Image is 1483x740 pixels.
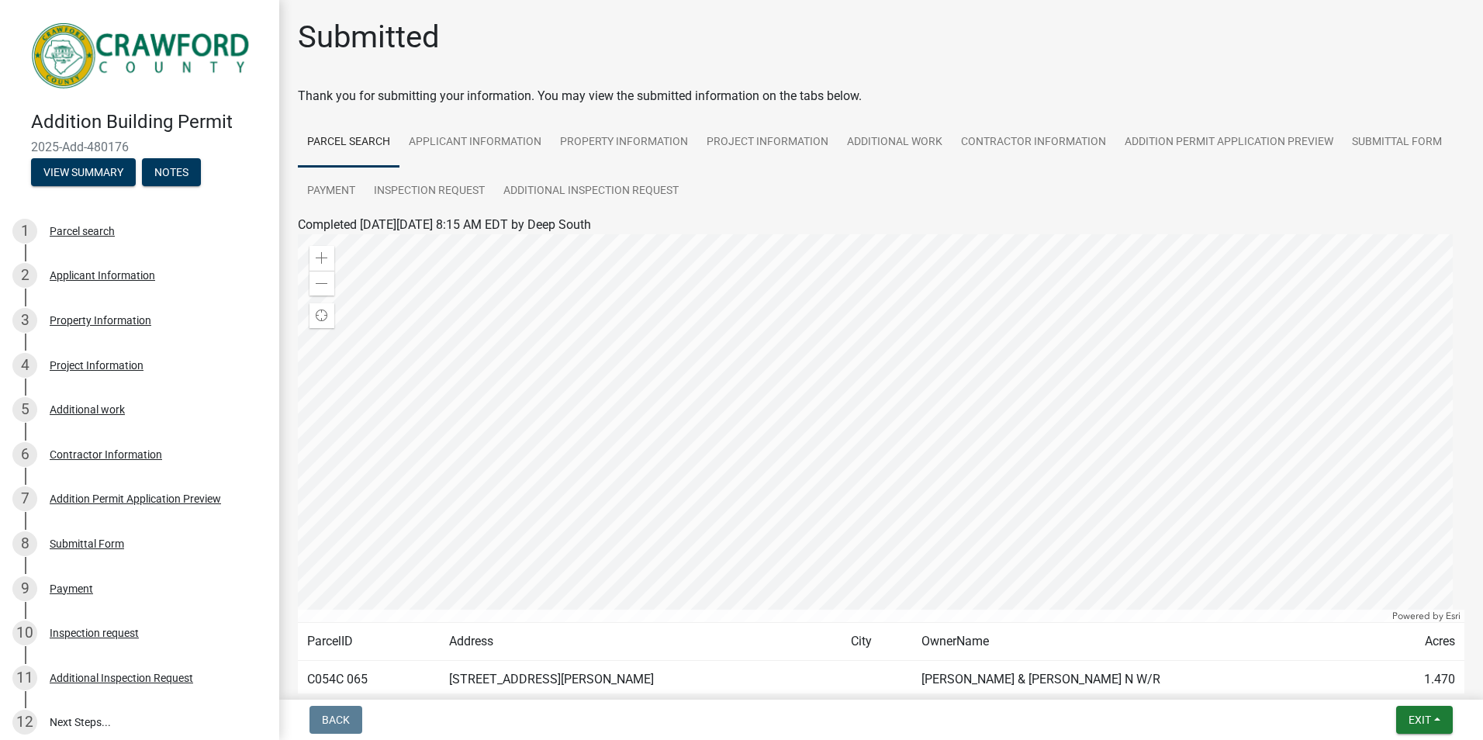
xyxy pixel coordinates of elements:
[1375,661,1464,699] td: 1.470
[31,158,136,186] button: View Summary
[298,661,440,699] td: C054C 065
[912,623,1375,661] td: OwnerName
[50,404,125,415] div: Additional work
[50,315,151,326] div: Property Information
[1343,118,1451,168] a: Submittal Form
[1446,610,1461,621] a: Esri
[298,87,1464,105] div: Thank you for submitting your information. You may view the submitted information on the tabs below.
[298,623,440,661] td: ParcelID
[952,118,1115,168] a: Contractor Information
[1388,610,1464,622] div: Powered by
[142,158,201,186] button: Notes
[440,623,842,661] td: Address
[12,308,37,333] div: 3
[298,217,591,232] span: Completed [DATE][DATE] 8:15 AM EDT by Deep South
[12,353,37,378] div: 4
[1396,706,1453,734] button: Exit
[365,167,494,216] a: Inspection request
[12,442,37,467] div: 6
[309,303,334,328] div: Find my location
[50,493,221,504] div: Addition Permit Application Preview
[50,583,93,594] div: Payment
[50,673,193,683] div: Additional Inspection Request
[912,661,1375,699] td: [PERSON_NAME] & [PERSON_NAME] N W/R
[1409,714,1431,726] span: Exit
[1115,118,1343,168] a: Addition Permit Application Preview
[50,360,143,371] div: Project Information
[31,111,267,133] h4: Addition Building Permit
[12,486,37,511] div: 7
[31,167,136,179] wm-modal-confirm: Summary
[12,263,37,288] div: 2
[12,576,37,601] div: 9
[12,666,37,690] div: 11
[31,140,248,154] span: 2025-Add-480176
[50,226,115,237] div: Parcel search
[309,246,334,271] div: Zoom in
[494,167,688,216] a: Additional Inspection Request
[842,623,913,661] td: City
[399,118,551,168] a: Applicant Information
[12,531,37,556] div: 8
[322,714,350,726] span: Back
[12,219,37,244] div: 1
[309,271,334,296] div: Zoom out
[50,538,124,549] div: Submittal Form
[309,706,362,734] button: Back
[50,270,155,281] div: Applicant Information
[838,118,952,168] a: Additional work
[12,621,37,645] div: 10
[298,118,399,168] a: Parcel search
[50,628,139,638] div: Inspection request
[12,397,37,422] div: 5
[551,118,697,168] a: Property Information
[298,167,365,216] a: Payment
[50,449,162,460] div: Contractor Information
[31,16,254,95] img: Crawford County, Georgia
[142,167,201,179] wm-modal-confirm: Notes
[697,118,838,168] a: Project Information
[298,19,440,56] h1: Submitted
[440,661,842,699] td: [STREET_ADDRESS][PERSON_NAME]
[12,710,37,735] div: 12
[1375,623,1464,661] td: Acres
